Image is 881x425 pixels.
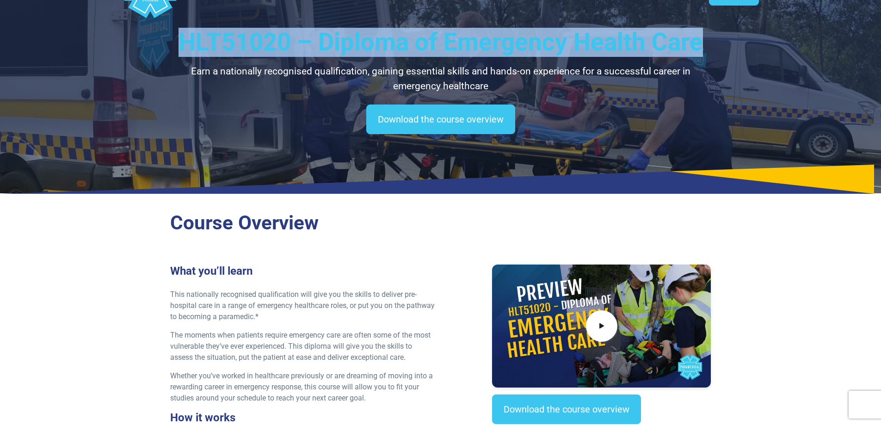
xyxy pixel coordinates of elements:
[170,28,711,57] h1: HLT51020 – Diploma of Emergency Health Care
[170,64,711,93] p: Earn a nationally recognised qualification, gaining essential skills and hands-on experience for ...
[170,289,435,322] p: This nationally recognised qualification will give you the skills to deliver pre-hospital care in...
[170,370,435,404] p: Whether you’ve worked in healthcare previously or are dreaming of moving into a rewarding career ...
[170,211,711,235] h2: Course Overview
[170,330,435,363] p: The moments when patients require emergency care are often some of the most vulnerable they’ve ev...
[366,105,515,134] a: Download the course overview
[492,394,641,424] a: Download the course overview
[170,265,435,278] h3: What you’ll learn
[170,411,435,425] h3: How it works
